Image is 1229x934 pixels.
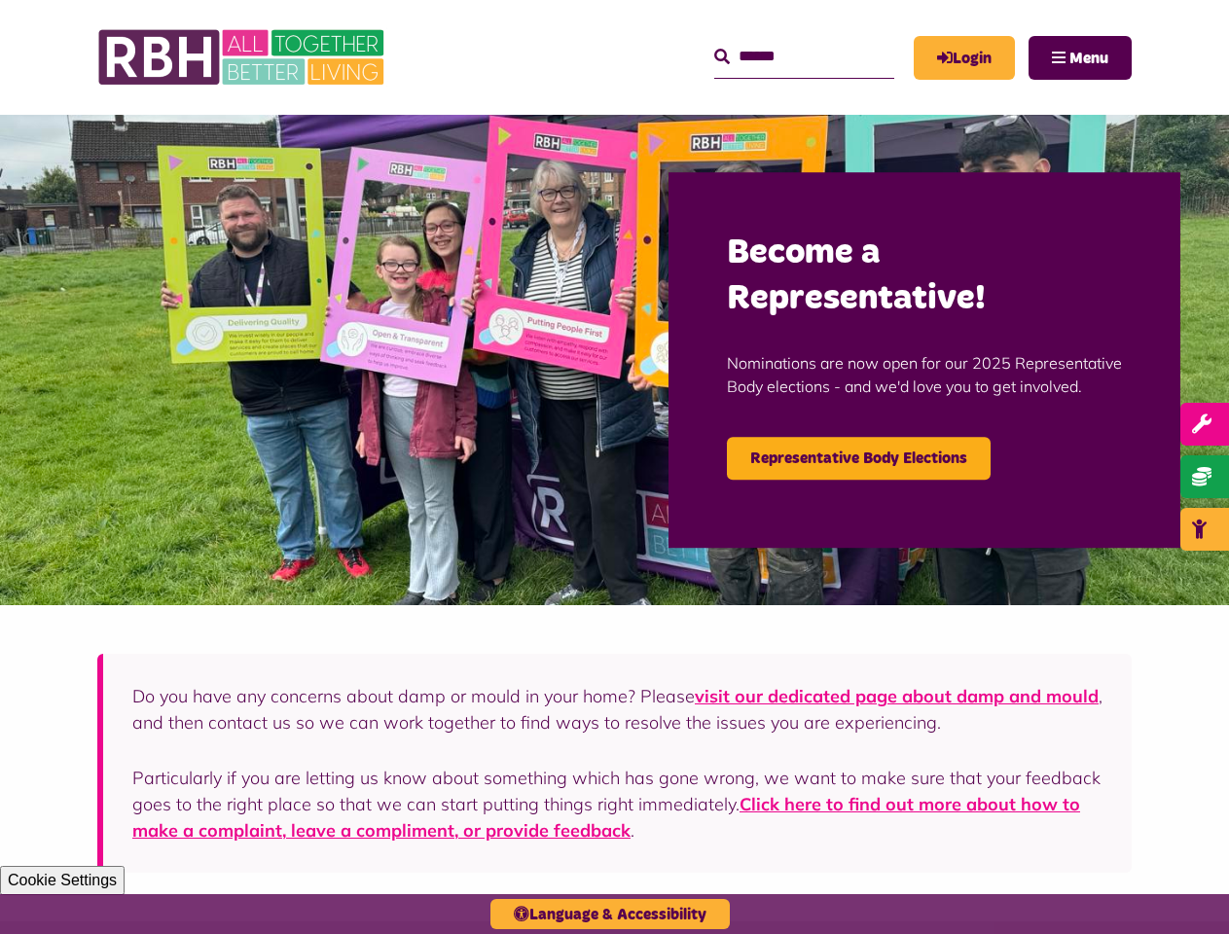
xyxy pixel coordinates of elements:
a: Representative Body Elections [727,437,991,480]
span: Menu [1069,51,1108,66]
img: RBH [97,19,389,95]
button: Navigation [1029,36,1132,80]
p: Nominations are now open for our 2025 Representative Body elections - and we'd love you to get in... [727,322,1122,427]
h2: Become a Representative! [727,231,1122,322]
a: MyRBH [914,36,1015,80]
a: visit our dedicated page about damp and mould [695,685,1099,707]
button: Language & Accessibility [490,899,730,929]
p: Do you have any concerns about damp or mould in your home? Please , and then contact us so we can... [132,683,1102,736]
p: Particularly if you are letting us know about something which has gone wrong, we want to make sur... [132,765,1102,844]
